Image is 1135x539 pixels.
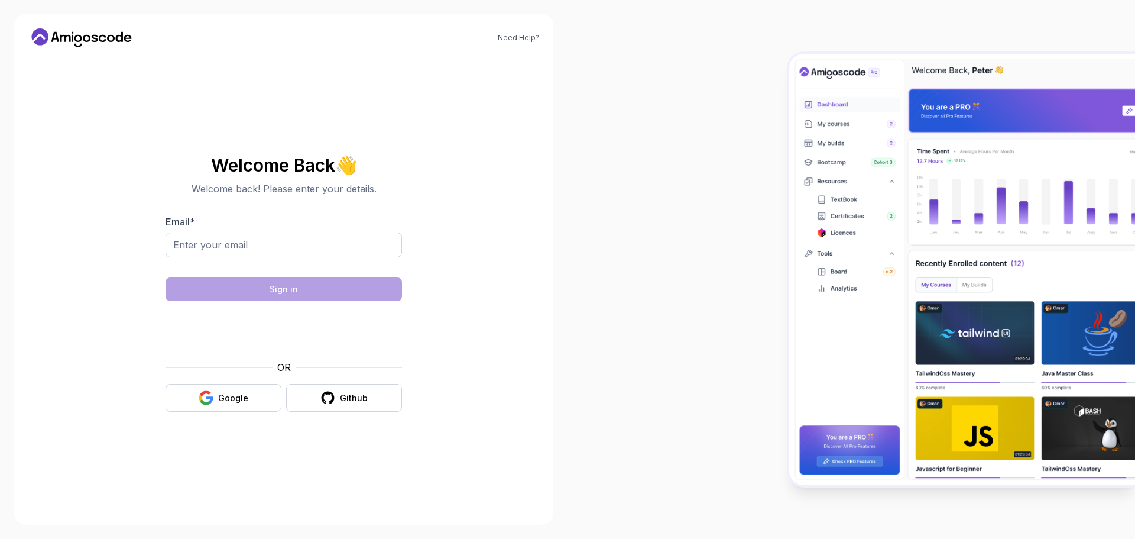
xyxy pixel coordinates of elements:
input: Enter your email [166,233,402,257]
div: Sign in [270,283,298,295]
div: Google [218,392,248,404]
button: Github [286,384,402,412]
label: Email * [166,216,195,228]
button: Sign in [166,277,402,301]
img: Amigoscode Dashboard [789,54,1135,485]
p: Welcome back! Please enter your details. [166,182,402,196]
p: OR [277,360,291,375]
button: Google [166,384,281,412]
a: Need Help? [498,33,539,43]
a: Home link [28,28,135,47]
iframe: Widget obsahujúci začiarkavacie políčko pre bezpečnostnú výzvu hCaptcha [194,308,373,353]
span: 👋 [335,156,357,175]
div: Github [340,392,368,404]
h2: Welcome Back [166,156,402,175]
